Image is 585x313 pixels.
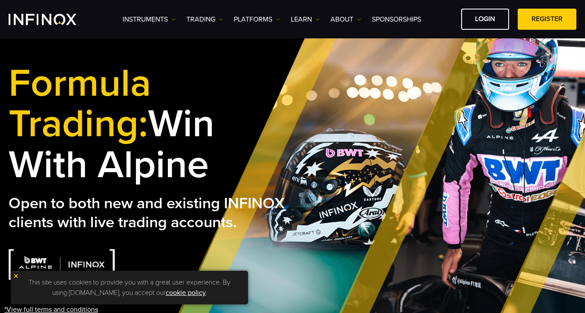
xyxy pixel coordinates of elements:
[13,273,19,279] img: yellow close icon
[461,9,509,30] a: LOGIN
[186,14,223,25] a: TRADING
[123,14,176,25] a: Instruments
[9,60,214,188] strong: Win with Alpine
[372,14,421,25] a: SPONSORSHIPS
[9,14,97,25] a: INFINOX Logo
[330,14,361,25] a: ABOUT
[234,14,280,25] a: PLATFORMS
[166,288,206,297] a: cookie policy
[291,14,320,25] a: Learn
[9,194,285,232] strong: Open to both new and existing INFINOX clients with live trading accounts.
[9,60,151,148] span: Formula Trading:
[15,275,244,300] p: This site uses cookies to provide you with a great user experience. By using [DOMAIN_NAME], you a...
[518,9,576,30] a: REGISTER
